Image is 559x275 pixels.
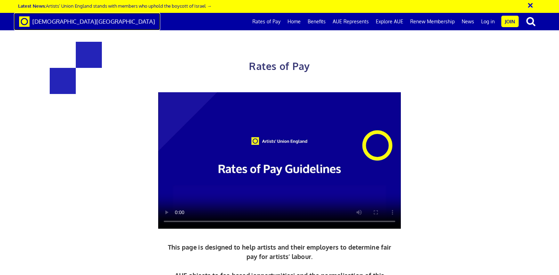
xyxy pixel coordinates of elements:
[18,3,211,9] a: Latest News:Artists’ Union England stands with members who uphold the boycott of Israel →
[372,13,407,30] a: Explore AUE
[478,13,498,30] a: Log in
[284,13,304,30] a: Home
[14,13,160,30] a: Brand [DEMOGRAPHIC_DATA][GEOGRAPHIC_DATA]
[18,3,46,9] strong: Latest News:
[249,13,284,30] a: Rates of Pay
[32,18,155,25] span: [DEMOGRAPHIC_DATA][GEOGRAPHIC_DATA]
[249,60,310,72] span: Rates of Pay
[501,16,519,27] a: Join
[458,13,478,30] a: News
[329,13,372,30] a: AUE Represents
[407,13,458,30] a: Renew Membership
[304,13,329,30] a: Benefits
[520,14,542,29] button: search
